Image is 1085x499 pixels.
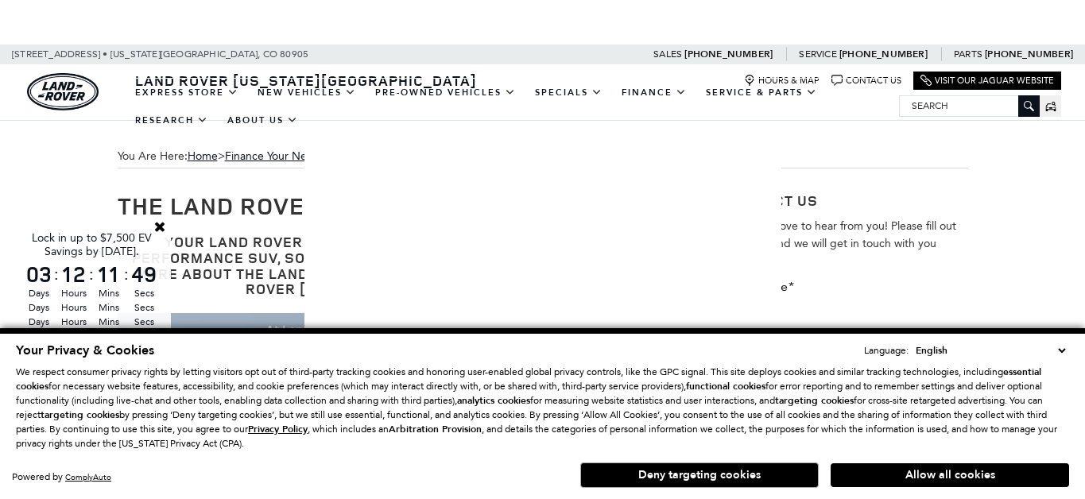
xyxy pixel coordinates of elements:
div: Language: [864,346,909,355]
strong: targeting cookies [41,408,119,421]
a: land-rover [27,73,99,110]
a: About Us [218,106,308,134]
a: Finance [612,79,696,106]
a: Hours & Map [744,75,820,87]
h1: The Land Rover Vehicle Protection Plan [118,192,676,219]
strong: targeting cookies [775,394,854,407]
u: Privacy Policy [248,423,308,435]
img: blank image [304,79,781,397]
strong: Arbitration Provision [389,423,482,435]
span: 49 [129,263,159,285]
span: 11 [94,263,124,285]
span: 03 [24,263,54,285]
span: Secs [129,286,159,300]
span: > [188,149,610,163]
span: Hours [59,300,89,315]
a: Finance Your New or Used Vehicle [225,149,397,163]
span: Secs [129,315,159,329]
span: Hours [59,315,89,329]
a: [PHONE_NUMBER] [839,48,928,60]
strong: analytics cookies [457,394,530,407]
button: Allow all cookies [831,463,1069,487]
select: Language Select [912,342,1069,358]
span: Mins [94,286,124,300]
button: Deny targeting cookies [580,462,819,488]
span: : [89,262,94,286]
nav: Main Navigation [126,79,899,134]
input: Search [900,96,1039,115]
span: You Are Here: [118,145,968,168]
a: Research [126,106,218,134]
a: Service & Parts [696,79,827,106]
a: Visit Our Jaguar Website [920,75,1054,87]
span: Days [24,315,54,329]
a: New Vehicles [248,79,366,106]
span: CO [263,44,277,64]
span: Lock in up to $7,500 EV Savings by [DATE]. [32,231,152,258]
div: Powered by [12,472,111,482]
a: ComplyAuto [65,472,111,482]
span: We would love to hear from you! Please fill out this form and we will get in touch with you shortly. [725,219,956,268]
span: Hours [59,286,89,300]
strong: functional cookies [686,380,765,393]
a: Close [153,219,167,234]
a: Land Rover [US_STATE][GEOGRAPHIC_DATA] [126,71,486,90]
img: Land Rover [27,73,99,110]
span: Secs [129,300,159,315]
a: Contact Us [831,75,901,87]
span: 12 [59,263,89,285]
span: : [124,262,129,286]
span: [US_STATE][GEOGRAPHIC_DATA], [110,44,261,64]
span: > [225,149,610,163]
span: : [54,262,59,286]
span: 80905 [280,44,308,64]
a: EXPRESS STORE [126,79,248,106]
div: Breadcrumbs [118,145,968,168]
span: Your Privacy & Cookies [16,342,154,359]
a: [STREET_ADDRESS] • [US_STATE][GEOGRAPHIC_DATA], CO 80905 [12,48,308,60]
span: [STREET_ADDRESS] • [12,44,108,64]
a: Privacy Policy [248,424,308,435]
a: Specials [525,79,612,106]
a: [PHONE_NUMBER] [985,48,1073,60]
span: Mins [94,315,124,329]
span: Parts [954,48,982,60]
span: Land Rover [US_STATE][GEOGRAPHIC_DATA] [135,71,477,90]
h3: Contact Us [725,192,968,210]
p: We respect consumer privacy rights by letting visitors opt out of third-party tracking cookies an... [16,365,1069,451]
span: Days [24,286,54,300]
span: Mins [94,300,124,315]
a: Pre-Owned Vehicles [366,79,525,106]
a: Home [188,149,218,163]
span: Days [24,300,54,315]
